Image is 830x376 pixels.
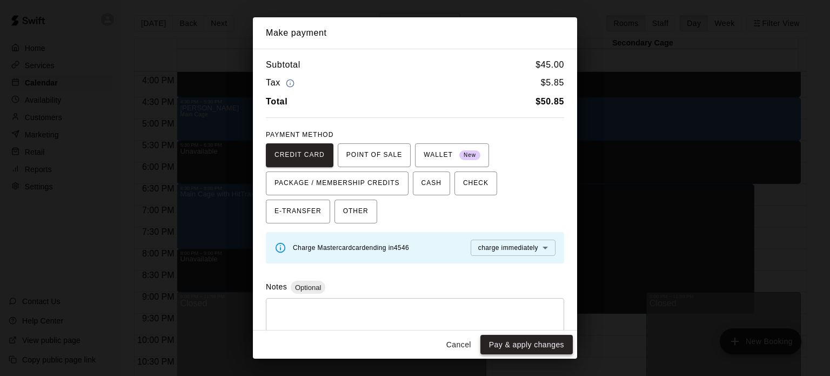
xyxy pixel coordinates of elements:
h6: Subtotal [266,58,300,72]
h2: Make payment [253,17,577,49]
span: New [459,148,480,163]
span: E-TRANSFER [275,203,322,220]
span: Charge Mastercard card ending in 4546 [293,244,409,252]
label: Notes [266,282,287,291]
button: CHECK [454,171,497,195]
span: WALLET [424,147,480,164]
span: charge immediately [478,244,538,252]
button: PACKAGE / MEMBERSHIP CREDITS [266,171,409,195]
span: CREDIT CARD [275,147,325,164]
b: $ 50.85 [536,97,564,106]
button: CASH [413,171,450,195]
h6: Tax [266,76,297,90]
span: PAYMENT METHOD [266,131,333,138]
span: Optional [291,283,325,292]
span: OTHER [343,203,369,220]
button: WALLET New [415,143,489,167]
button: OTHER [334,200,377,223]
span: POINT OF SALE [346,147,402,164]
h6: $ 45.00 [536,58,564,72]
h6: $ 5.85 [541,76,564,90]
button: CREDIT CARD [266,143,333,167]
button: Pay & apply changes [480,335,573,355]
button: Cancel [441,335,476,355]
span: PACKAGE / MEMBERSHIP CREDITS [275,175,400,192]
button: POINT OF SALE [338,143,411,167]
button: E-TRANSFER [266,200,330,223]
span: CASH [421,175,441,192]
b: Total [266,97,287,106]
span: CHECK [463,175,488,192]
